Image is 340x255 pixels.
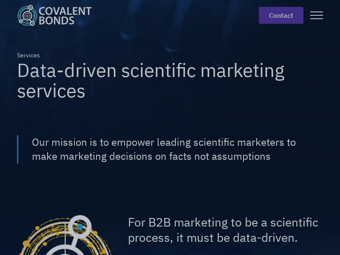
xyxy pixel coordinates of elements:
div: Our mission is to empower leading scientific marketers to make marketing decisions on facts not a... [32,135,323,164]
a: home [17,5,99,26]
h1: Data-driven scientific marketing services [17,60,323,101]
div: Services [17,51,40,60]
a: contact [259,7,303,24]
img: Covalent Bonds White / Teal Logo [17,5,92,26]
h2: For B2B marketing to be a scientific process, it must be data-driven. [128,215,323,246]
